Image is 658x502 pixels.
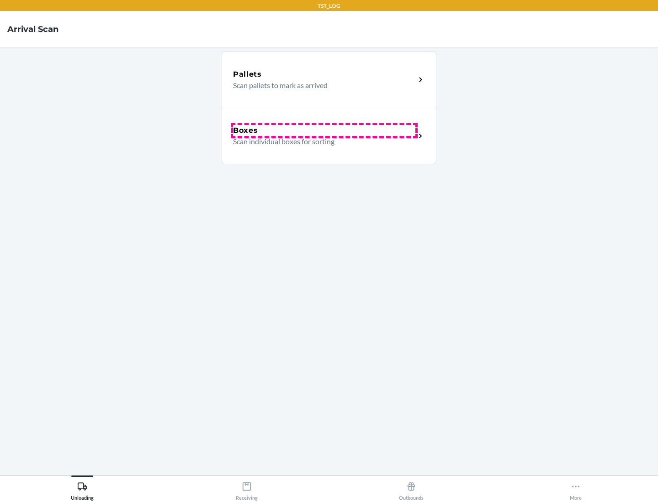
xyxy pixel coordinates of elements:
[493,476,658,501] button: More
[222,51,436,108] a: PalletsScan pallets to mark as arrived
[233,125,258,136] h5: Boxes
[233,69,262,80] h5: Pallets
[329,476,493,501] button: Outbounds
[164,476,329,501] button: Receiving
[236,478,258,501] div: Receiving
[233,80,408,91] p: Scan pallets to mark as arrived
[570,478,582,501] div: More
[318,2,340,10] p: TST_LOG
[222,108,436,164] a: BoxesScan individual boxes for sorting
[7,23,58,35] h4: Arrival Scan
[233,136,408,147] p: Scan individual boxes for sorting
[71,478,94,501] div: Unloading
[399,478,424,501] div: Outbounds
